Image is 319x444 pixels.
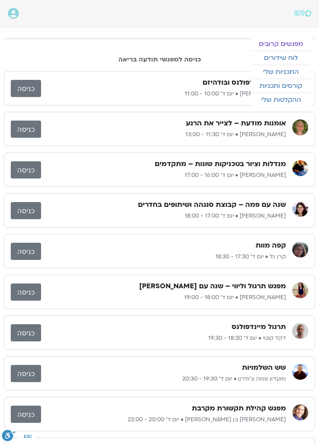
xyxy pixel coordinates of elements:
[4,56,315,63] h2: כניסה למפגשי תודעה בריאה
[155,159,286,169] h3: מנדלות וציור בטכניקות שונות – מתקדמים
[41,170,286,180] p: [PERSON_NAME] • יום ד׳ 16:00 - 17:00
[292,242,308,258] img: קרן גל
[232,322,286,332] h3: תרגול מיינדפולנס
[41,415,286,424] p: [PERSON_NAME] בן [PERSON_NAME] • יום ד׳ 20:00 - 22:00
[292,323,308,339] img: דקל קנטי
[41,211,286,221] p: [PERSON_NAME] • יום ד׳ 17:00 - 18:00
[292,282,308,298] img: מליסה בר-אילן
[41,333,286,343] p: דקל קנטי • יום ד׳ 18:30 - 19:30
[251,65,311,79] a: התכניות שלי
[251,51,311,65] a: לוח שידורים
[292,160,308,176] img: איתן קדמי
[11,283,41,301] a: כניסה
[251,93,311,107] a: ההקלטות שלי
[242,363,286,373] h3: שש השלמויות
[41,293,286,302] p: [PERSON_NAME] • יום ד׳ 18:00 - 19:00
[292,364,308,380] img: מועדון פמה צ'ודרון
[139,281,286,291] h3: מפגש תרגול וליווי – שנה עם [PERSON_NAME]
[11,243,41,260] a: כניסה
[11,202,41,219] a: כניסה
[186,119,286,128] h3: אומנות מודעת – לצייר את הרגע
[11,121,41,138] a: כניסה
[11,406,41,423] a: כניסה
[292,119,308,135] img: דורית טייכמן
[11,365,41,382] a: כניסה
[256,241,286,250] h3: קפה מוות
[41,89,286,99] p: [PERSON_NAME] • יום ד׳ 10:00 - 11:00
[41,130,286,139] p: [PERSON_NAME] • יום ד׳ 11:30 - 13:00
[138,200,286,210] h3: שנה עם פמה – קבוצת סנגהה ושיתופים בחדרים
[11,324,41,341] a: כניסה
[203,78,286,87] h3: תרגול מיינדפולנס ובודהיזם
[251,79,311,93] a: קורסים ותכניות
[11,80,41,97] a: כניסה
[251,37,311,51] a: מפגשים קרובים
[292,201,308,217] img: מיכל גורל
[292,404,308,420] img: שאנייה כהן בן חיים
[192,404,286,413] h3: מפגש קהילת תקשורת מקרבת
[41,374,286,384] p: מועדון פמה צ'ודרון • יום ד׳ 19:30 - 20:30
[11,161,41,178] a: כניסה
[41,252,286,262] p: קרן גל • יום ד׳ 17:30 - 18:30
